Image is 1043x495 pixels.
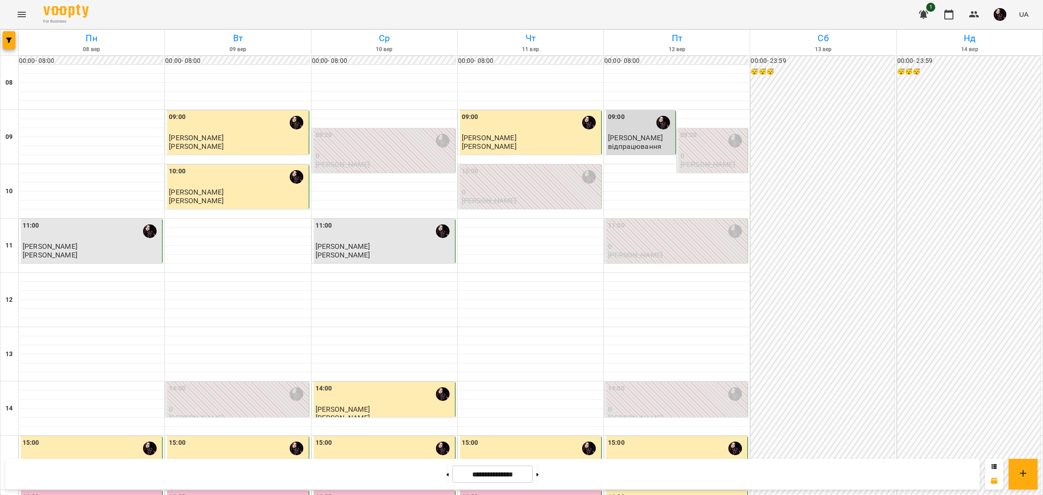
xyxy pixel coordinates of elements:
[608,143,661,150] p: відпрацювання
[462,133,517,142] span: [PERSON_NAME]
[143,442,157,455] img: Анастасія Абрамова
[462,167,478,176] label: 10:00
[656,116,670,129] img: Анастасія Абрамова
[608,251,663,259] p: [PERSON_NAME]
[751,67,894,77] h6: 😴😴😴
[169,414,224,422] p: [PERSON_NAME]
[316,130,332,140] label: 09:20
[20,45,163,54] h6: 08 вер
[608,405,746,413] p: 0
[436,387,450,401] img: Анастасія Абрамова
[608,243,746,250] p: 0
[436,442,450,455] img: Анастасія Абрамова
[898,31,1041,45] h6: Нд
[751,56,894,66] h6: 00:00 - 23:59
[897,67,1041,77] h6: 😴😴😴
[316,221,332,231] label: 11:00
[436,134,450,148] img: Анастасія Абрамова
[605,45,748,54] h6: 12 вер
[5,186,13,196] h6: 10
[459,45,602,54] h6: 11 вер
[680,130,697,140] label: 09:20
[608,112,625,122] label: 09:00
[462,112,478,122] label: 09:00
[312,56,455,66] h6: 00:00 - 08:00
[5,295,13,305] h6: 12
[316,161,370,168] p: [PERSON_NAME]
[608,414,663,422] p: [PERSON_NAME]
[23,438,39,448] label: 15:00
[290,170,303,184] img: Анастасія Абрамова
[316,242,370,251] span: [PERSON_NAME]
[582,170,596,184] img: Анастасія Абрамова
[169,143,224,150] p: [PERSON_NAME]
[680,161,735,168] p: [PERSON_NAME]
[728,387,742,401] img: Анастасія Абрамова
[605,31,748,45] h6: Пт
[751,45,895,54] h6: 13 вер
[169,133,224,142] span: [PERSON_NAME]
[143,224,157,238] img: Анастасія Абрамова
[165,56,309,66] h6: 00:00 - 08:00
[43,19,89,24] span: For Business
[290,387,303,401] img: Анастасія Абрамова
[316,152,453,160] p: 0
[290,442,303,455] img: Анастасія Абрамова
[436,224,450,238] div: Анастасія Абрамова
[458,56,602,66] h6: 00:00 - 08:00
[608,133,663,142] span: [PERSON_NAME]
[11,4,33,25] button: Menu
[462,438,478,448] label: 15:00
[169,167,186,176] label: 10:00
[582,116,596,129] img: Анастасія Абрамова
[20,31,163,45] h6: Пн
[169,438,186,448] label: 15:00
[169,384,186,394] label: 14:00
[582,442,596,455] img: Анастасія Абрамова
[316,251,370,259] p: [PERSON_NAME]
[728,442,742,455] img: Анастасія Абрамова
[608,438,625,448] label: 15:00
[23,251,77,259] p: [PERSON_NAME]
[608,221,625,231] label: 11:00
[462,197,517,205] p: [PERSON_NAME]
[316,438,332,448] label: 15:00
[169,197,224,205] p: [PERSON_NAME]
[728,224,742,238] img: Анастасія Абрамова
[459,31,602,45] h6: Чт
[604,56,748,66] h6: 00:00 - 08:00
[5,78,13,88] h6: 08
[316,384,332,394] label: 14:00
[1019,10,1029,19] span: UA
[290,116,303,129] img: Анастасія Абрамова
[313,45,456,54] h6: 10 вер
[166,31,309,45] h6: Вт
[19,56,163,66] h6: 00:00 - 08:00
[43,5,89,18] img: Voopty Logo
[994,8,1006,21] img: c92daf42e94a56623d94c35acff0251f.jpg
[5,132,13,142] h6: 09
[5,241,13,251] h6: 11
[5,404,13,414] h6: 14
[5,349,13,359] h6: 13
[898,45,1041,54] h6: 14 вер
[169,188,224,196] span: [PERSON_NAME]
[1015,6,1032,23] button: UA
[680,152,746,160] p: 0
[462,143,517,150] p: [PERSON_NAME]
